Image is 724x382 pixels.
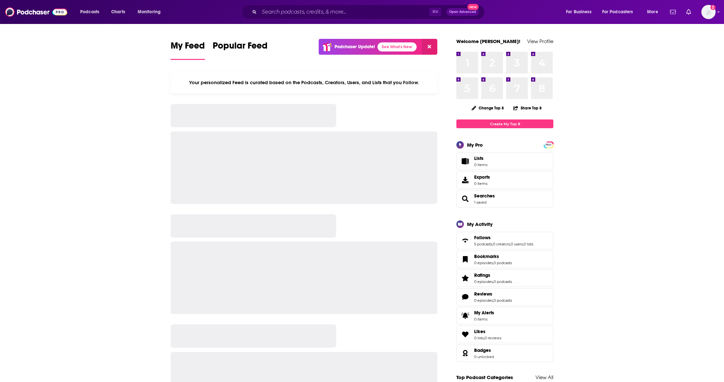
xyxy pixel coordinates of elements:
[213,40,268,55] span: Popular Feed
[684,6,694,17] a: Show notifications dropdown
[667,6,678,17] a: Show notifications dropdown
[493,279,494,284] span: ,
[474,329,501,334] a: Likes
[474,242,492,246] a: 5 podcasts
[459,311,472,320] span: My Alerts
[111,7,125,17] span: Charts
[446,8,479,16] button: Open AdvancedNew
[259,7,429,17] input: Search podcasts, credits, & more...
[474,193,495,199] a: Searches
[456,119,553,128] a: Create My Top 8
[449,10,476,14] span: Open Advanced
[76,7,108,17] button: open menu
[335,44,375,50] p: Podchaser Update!
[474,272,512,278] a: Ratings
[456,38,520,44] a: Welcome [PERSON_NAME]!
[107,7,129,17] a: Charts
[474,235,491,241] span: Follows
[710,5,716,10] svg: Add a profile image
[474,272,490,278] span: Ratings
[467,142,483,148] div: My Pro
[474,329,485,334] span: Likes
[5,6,67,18] img: Podchaser - Follow, Share and Rate Podcasts
[474,261,493,265] a: 0 episodes
[467,4,479,10] span: New
[456,152,553,170] a: Lists
[456,269,553,287] span: Ratings
[474,347,494,353] a: Badges
[474,181,490,186] span: 0 items
[474,310,494,316] span: My Alerts
[493,261,494,265] span: ,
[474,317,494,321] span: 0 items
[524,242,533,246] a: 0 lists
[474,354,494,359] a: 0 unlocked
[456,232,553,249] span: Follows
[133,7,169,17] button: open menu
[459,330,472,339] a: Likes
[459,292,472,301] a: Reviews
[536,374,553,380] a: View All
[510,242,511,246] span: ,
[474,174,490,180] span: Exports
[561,7,600,17] button: open menu
[527,38,553,44] a: View Profile
[474,235,533,241] a: Follows
[429,8,441,16] span: ⌘ K
[474,298,493,303] a: 0 episodes
[474,336,484,340] a: 0 lists
[468,104,508,112] button: Change Top 8
[474,279,493,284] a: 0 episodes
[474,163,487,167] span: 0 items
[511,242,523,246] a: 0 users
[701,5,716,19] img: User Profile
[494,279,512,284] a: 0 podcasts
[456,326,553,343] span: Likes
[459,157,472,166] span: Lists
[484,336,501,340] a: 0 reviews
[456,171,553,189] a: Exports
[474,155,487,161] span: Lists
[456,190,553,208] span: Searches
[545,142,552,147] a: PRO
[566,7,591,17] span: For Business
[484,336,484,340] span: ,
[647,7,658,17] span: More
[456,374,513,380] a: Top Podcast Categories
[494,298,512,303] a: 0 podcasts
[598,7,643,17] button: open menu
[474,291,512,297] a: Reviews
[459,274,472,283] a: Ratings
[474,253,499,259] span: Bookmarks
[493,298,494,303] span: ,
[213,40,268,60] a: Popular Feed
[171,40,205,55] span: My Feed
[459,255,472,264] a: Bookmarks
[459,194,472,203] a: Searches
[494,261,512,265] a: 0 podcasts
[474,291,492,297] span: Reviews
[456,307,553,324] a: My Alerts
[701,5,716,19] span: Logged in as sarahhallprinc
[474,155,484,161] span: Lists
[602,7,633,17] span: For Podcasters
[459,236,472,245] a: Follows
[701,5,716,19] button: Show profile menu
[456,251,553,268] span: Bookmarks
[459,175,472,185] span: Exports
[378,42,417,51] a: See What's New
[171,72,437,94] div: Your personalized Feed is curated based on the Podcasts, Creators, Users, and Lists that you Follow.
[643,7,666,17] button: open menu
[523,242,524,246] span: ,
[467,221,493,227] div: My Activity
[513,102,542,114] button: Share Top 8
[474,253,512,259] a: Bookmarks
[474,347,491,353] span: Badges
[474,200,486,205] a: 1 saved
